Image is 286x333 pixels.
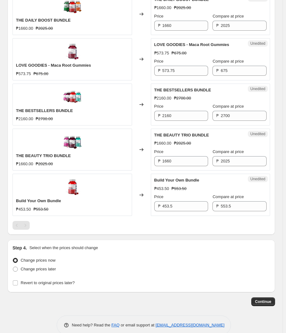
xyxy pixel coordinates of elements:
span: THE BESTSELLERS BUNDLE [154,88,211,92]
span: Continue [255,299,271,304]
nav: Pagination [13,221,30,230]
span: ₱ [216,204,219,208]
div: ₱1660.00 [16,161,33,167]
span: ₱ [216,113,219,118]
p: Select when the prices should change [29,245,98,251]
span: ₱ [158,23,161,28]
span: THE BEAUTY TRIO BUNDLE [16,153,71,158]
span: Change prices later [21,267,56,271]
span: ₱ [158,113,161,118]
a: [EMAIL_ADDRESS][DOMAIN_NAME] [156,323,224,327]
div: ₱1660.00 [154,140,171,146]
strike: ₱553.50 [33,206,49,213]
span: Compare at price [212,14,244,18]
span: Price [154,149,164,154]
a: FAQ [111,323,120,327]
div: ₱573.75 [154,50,169,56]
span: Revert to original prices later? [21,280,75,285]
div: ₱1660.00 [154,5,171,11]
div: ₱453.50 [154,186,169,192]
button: Continue [251,297,275,306]
span: Unedited [250,86,265,91]
strike: ₱2025.00 [174,140,191,146]
div: ₱2160.00 [16,116,33,122]
strike: ₱2700.00 [174,95,191,101]
span: Compare at price [212,149,244,154]
span: ₱ [216,23,219,28]
span: ₱ [216,159,219,163]
span: ₱ [216,68,219,73]
div: ₱453.50 [16,206,31,213]
span: Compare at price [212,104,244,109]
strike: ₱2025.00 [174,5,191,11]
div: ₱573.75 [16,71,31,77]
img: Bestsellers_Bundle_Shopify_80x.png [63,87,82,106]
strike: ₱675.00 [171,50,186,56]
span: Price [154,14,164,18]
span: THE BEAUTY TRIO BUNDLE [154,133,209,137]
strike: ₱675.00 [33,71,49,77]
span: ₱ [158,159,161,163]
strike: ₱553.50 [171,186,186,192]
strike: ₱2700.00 [36,116,53,122]
strike: ₱2025.00 [36,25,53,32]
span: Unedited [250,131,265,136]
span: Price [154,59,164,64]
img: PDP_MKT_ACV_1_1200x1200_V7_GN_c1c7cf34-7741-4d0c-b4be-49bf4f1c5548_80x.png [63,177,82,196]
span: or email support at [120,323,156,327]
h2: Step 4. [13,245,27,251]
span: THE BESTSELLERS BUNDLE [16,108,73,113]
span: Need help? Read the [72,323,112,327]
span: ₱ [158,68,161,73]
span: LOVE GOODIES - Maca Root Gummies [16,63,91,68]
span: Unedited [250,41,265,46]
span: Compare at price [212,59,244,64]
img: THE_BEAUTY_TRIO_BUNDLE_1200X1200_a8ef5b7b-2604-4f5c-9ef1-59ae7b6a09da_80x.png [63,132,82,151]
span: Build Your Own Bundle [154,178,199,182]
strike: ₱2025.00 [36,161,53,167]
span: ₱ [158,204,161,208]
span: Unedited [250,177,265,182]
span: LOVE GOODIES - Maca Root Gummies [154,42,229,47]
span: Change prices now [21,258,55,263]
div: ₱1660.00 [16,25,33,32]
img: PDP_Hero_MAC_1_1200x1200_GN_80x.png [63,42,82,60]
span: Price [154,194,164,199]
div: ₱2160.00 [154,95,171,101]
span: Price [154,104,164,109]
span: Compare at price [212,194,244,199]
span: THE DAILY BOOST BUNDLE [16,18,71,23]
span: Build Your Own Bundle [16,198,61,203]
